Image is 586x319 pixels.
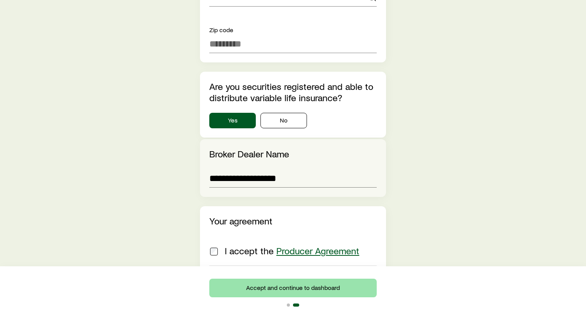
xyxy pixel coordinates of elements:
[225,245,359,256] span: I accept the
[209,25,377,34] div: Zip code
[210,248,218,255] input: I accept the Producer Agreement
[209,113,256,128] button: Yes
[276,245,359,256] a: Producer Agreement
[209,279,377,297] button: Accept and continue to dashboard
[209,215,272,226] label: Your agreement
[209,81,373,103] label: Are you securities registered and able to distribute variable life insurance?
[209,113,377,128] div: securitiesRegistrationInfo.isSecuritiesRegistered
[260,113,307,128] button: No
[209,148,289,159] label: Broker Dealer Name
